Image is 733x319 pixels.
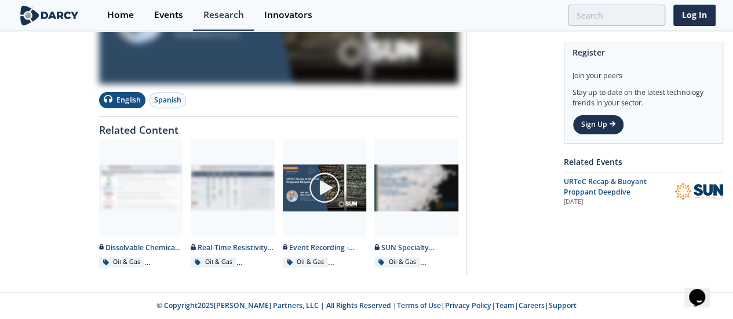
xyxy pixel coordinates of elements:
iframe: chat widget [684,273,721,307]
a: Support [549,300,577,310]
a: Dissolvable Chemical Diverter Innovators - Innovator Landscape preview Dissolvable Chemical Diver... [95,139,187,267]
img: logo-wide.svg [18,5,81,25]
div: Oil & Gas [99,257,145,267]
a: Video Content Event Recording - URTeC Recap & Buoyant Proppant Deepdive Oil & Gas [279,139,371,267]
a: Sign Up [572,115,624,134]
div: Oil & Gas [283,257,329,267]
a: Privacy Policy [445,300,491,310]
div: Register [572,42,714,63]
div: Research [203,10,244,20]
a: Team [495,300,515,310]
a: Real-Time Resistivity Tools for Thermal Maturity Assessment - Innovator Comparison preview Real-T... [187,139,279,267]
div: Oil & Gas [191,257,236,267]
div: Related Events [564,152,723,172]
div: Real-Time Resistivity Tools for Thermal Maturity Assessment - Innovator Comparison [191,243,275,253]
span: URTeC Recap & Buoyant Proppant Deepdive [564,177,647,197]
div: Events [154,10,183,20]
div: SUN Specialty Products - Buoyant Thermoplastic Proppants [374,243,458,253]
a: SUN Specialty Products - Buoyant Thermoplastic Proppants preview SUN Specialty Products - Buoyant... [370,139,462,267]
img: play-chapters-gray.svg [308,171,341,204]
p: © Copyright 2025 [PERSON_NAME] Partners, LLC | All Rights Reserved | | | | | [86,300,647,311]
div: Event Recording - URTeC Recap & Buoyant Proppant Deepdive [283,243,367,253]
div: Related Content [99,117,458,135]
div: Stay up to date on the latest technology trends in your sector. [572,81,714,108]
div: Dissolvable Chemical Diverter Innovators - Innovator Landscape [99,243,183,253]
a: Careers [519,300,545,310]
div: Home [107,10,134,20]
input: Advanced Search [568,5,665,26]
button: Spanish [149,92,186,108]
a: URTeC Recap & Buoyant Proppant Deepdive [DATE] SUN Specialty Products [564,177,723,207]
div: Join your peers [572,63,714,81]
div: Oil & Gas [374,257,420,267]
button: English [99,92,145,108]
div: [DATE] [564,197,666,207]
a: Terms of Use [397,300,441,310]
a: Log In [673,5,716,26]
div: Innovators [264,10,312,20]
img: SUN Specialty Products [674,182,723,200]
